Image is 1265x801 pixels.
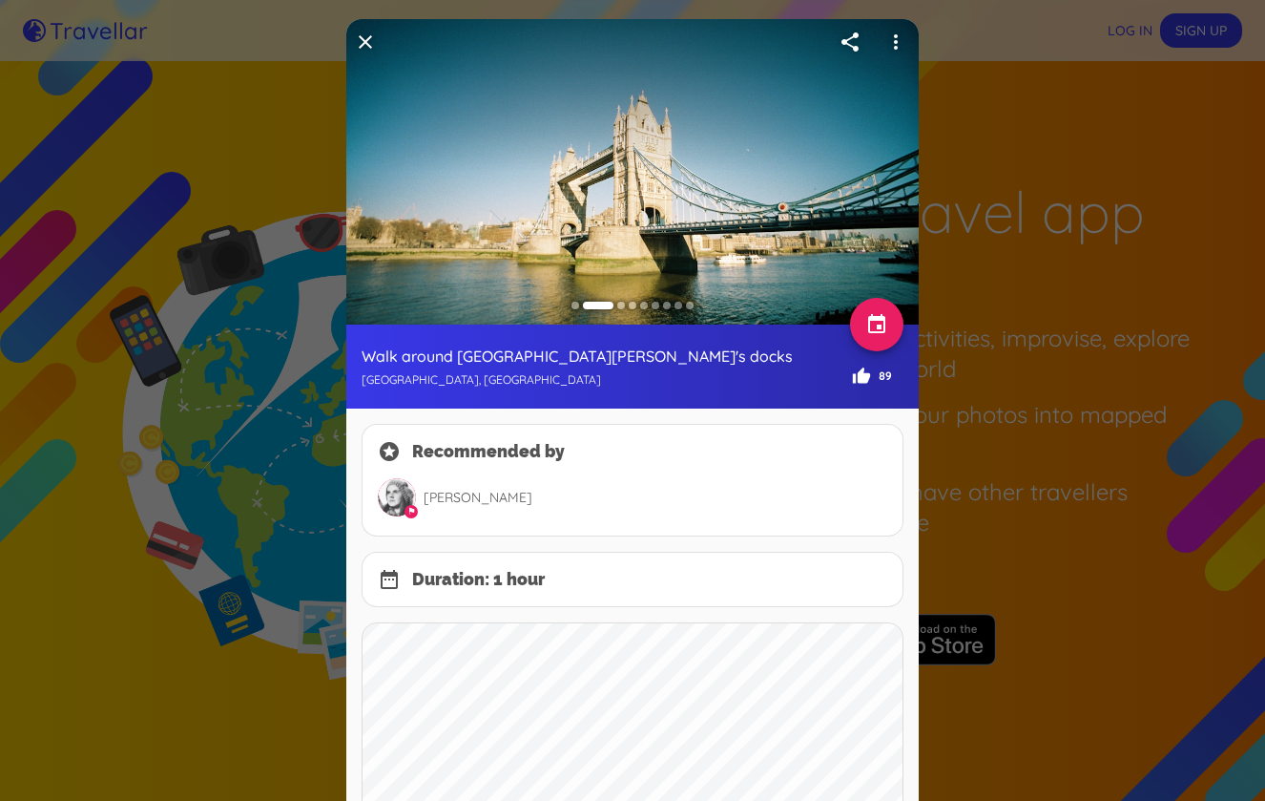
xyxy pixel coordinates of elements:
[416,480,887,515] p: [PERSON_NAME]
[346,19,919,325] img: A beautiful walk in an incredible marina located in the heart of London! Start in the Tower of Lo...
[879,367,892,386] span: 89
[412,442,887,460] h2: Recommended by
[404,505,418,518] span: ⚑
[362,344,793,369] h1: Walk around [GEOGRAPHIC_DATA][PERSON_NAME]'s docks
[378,478,416,516] img: Emma Brown
[412,570,887,588] h2: Duration: 1 hour
[362,370,840,390] span: [GEOGRAPHIC_DATA], [GEOGRAPHIC_DATA]
[842,361,902,391] button: 89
